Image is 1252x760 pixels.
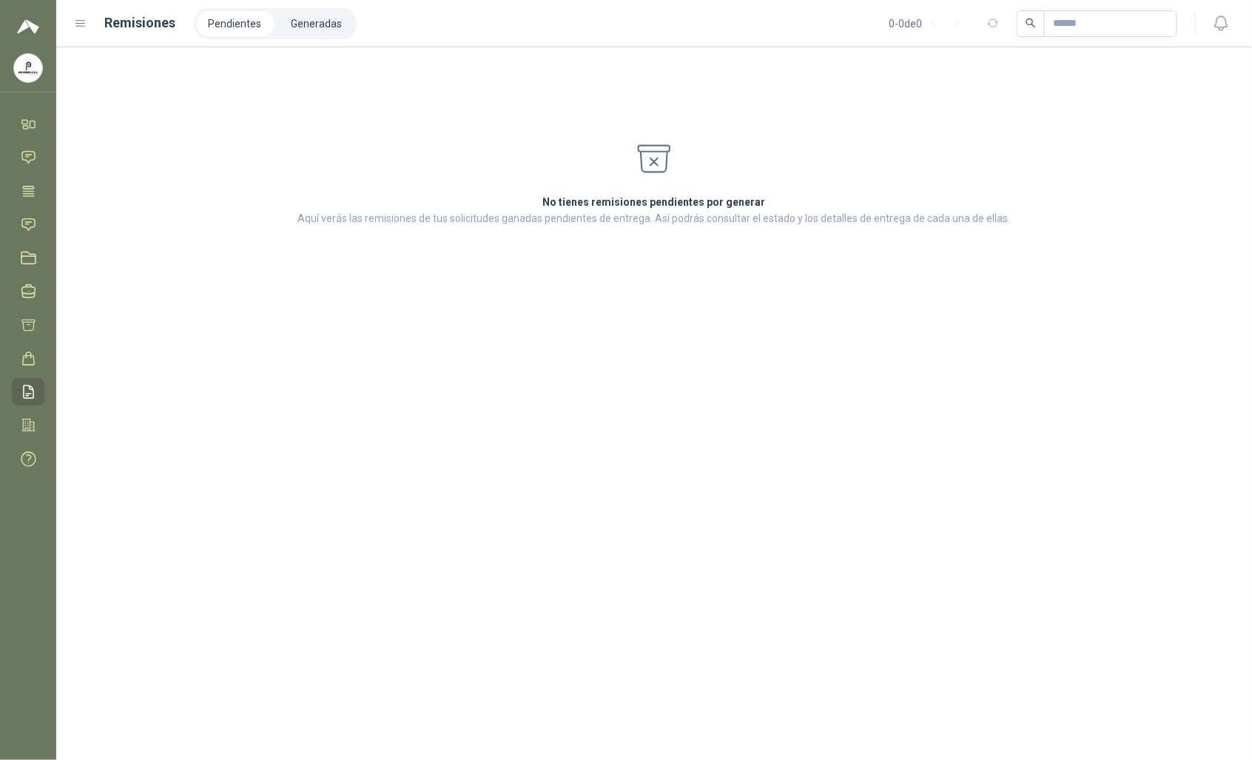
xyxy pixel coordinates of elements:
[298,210,1011,226] p: Aquí verás las remisiones de tus solicitudes ganadas pendientes de entrega. Así podrás consultar ...
[14,54,42,82] img: Company Logo
[543,196,766,208] strong: No tienes remisiones pendientes por generar
[197,11,274,36] a: Pendientes
[280,11,354,36] a: Generadas
[17,18,39,36] img: Logo peakr
[889,12,969,36] div: 0 - 0 de 0
[1026,18,1036,28] span: search
[105,13,176,33] h1: Remisiones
